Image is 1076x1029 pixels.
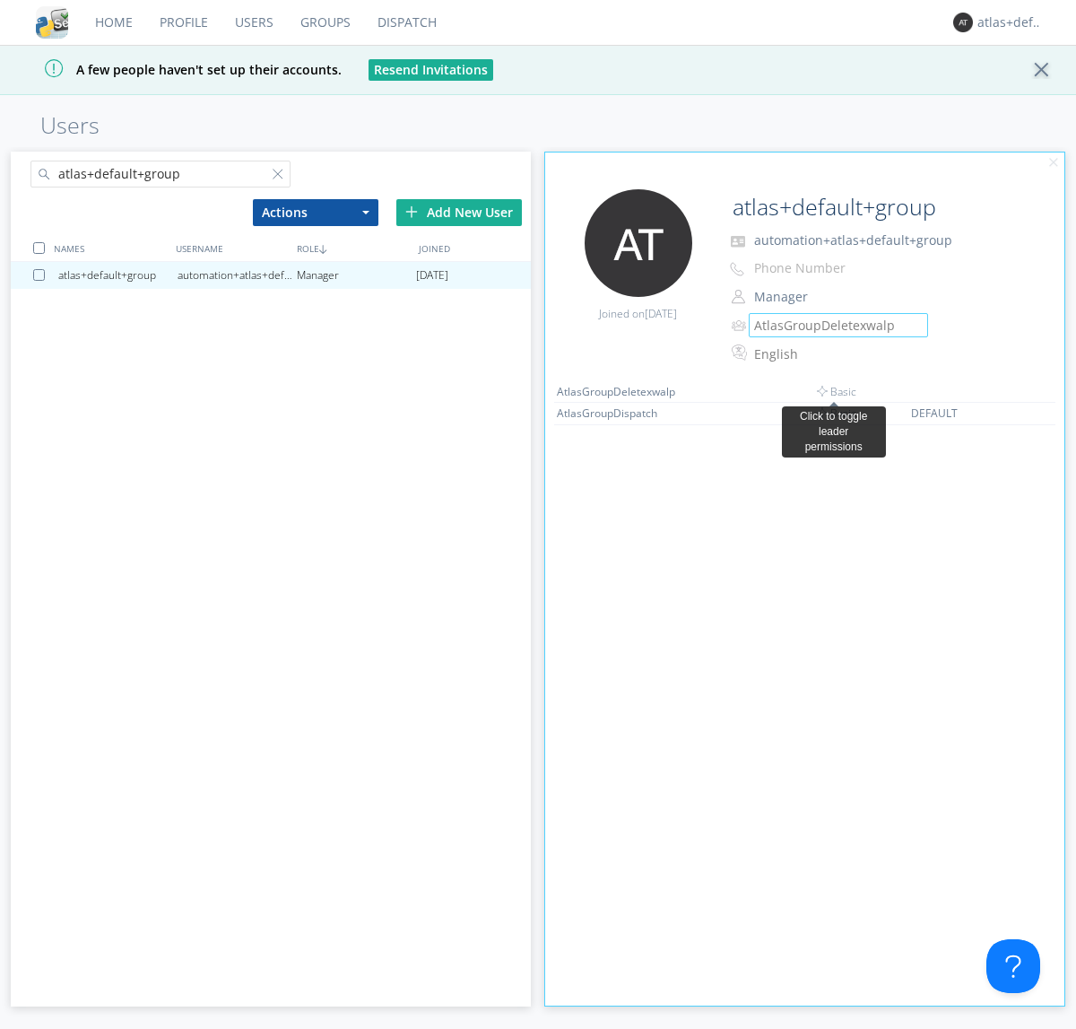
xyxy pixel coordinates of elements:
[585,189,692,297] img: 373638.png
[754,317,902,335] div: AtlasGroupDeletexwalp
[732,313,749,337] img: icon-alert-users-thin-outline.svg
[11,262,531,289] a: atlas+default+groupautomation+atlas+default+groupManager[DATE]
[253,199,378,226] button: Actions
[557,384,691,399] div: AtlasGroupDeletexwalp
[817,384,856,399] span: Basic
[414,235,535,261] div: JOINED
[405,205,418,218] img: plus.svg
[557,405,691,421] div: AtlasGroupDispatch
[36,6,68,39] img: cddb5a64eb264b2086981ab96f4c1ba7
[297,262,416,289] div: Manager
[732,342,750,363] img: In groups with Translation enabled, this user's messages will be automatically translated to and ...
[977,13,1045,31] div: atlas+default+group
[754,345,904,363] div: English
[49,235,170,261] div: NAMES
[396,199,522,226] div: Add New User
[911,405,1015,421] div: DEFAULT
[171,235,292,261] div: USERNAME
[292,235,413,261] div: ROLE
[789,409,879,455] div: Click to toggle leader permissions
[725,189,1015,225] input: Name
[986,939,1040,993] iframe: Toggle Customer Support
[748,284,927,310] button: Manager
[58,262,178,289] div: atlas+default+group
[730,262,744,276] img: phone-outline.svg
[369,59,493,81] button: Resend Invitations
[416,262,448,289] span: [DATE]
[953,13,973,32] img: 373638.png
[754,231,952,249] span: automation+atlas+default+group
[1047,157,1060,170] img: cancel.svg
[599,306,677,321] span: Joined on
[645,306,677,321] span: [DATE]
[178,262,297,289] div: automation+atlas+default+group
[13,61,342,78] span: A few people haven't set up their accounts.
[30,161,291,187] input: Search users
[732,290,745,304] img: person-outline.svg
